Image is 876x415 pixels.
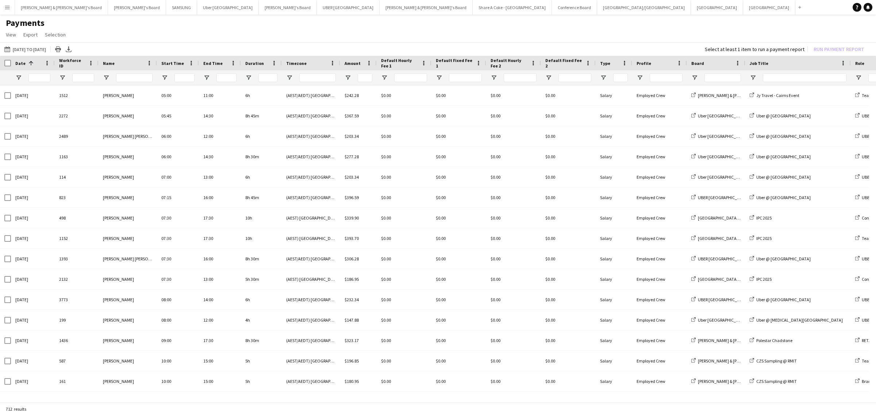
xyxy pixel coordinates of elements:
div: (AEST/AEDT) [GEOGRAPHIC_DATA] [282,310,340,330]
div: (AEST) [GEOGRAPHIC_DATA] [282,228,340,248]
div: Salary [596,351,632,371]
div: [DATE] [11,392,55,412]
div: $0.00 [377,310,431,330]
div: 1436 [55,330,99,350]
button: [GEOGRAPHIC_DATA] [691,0,743,15]
a: UBER [GEOGRAPHIC_DATA] [691,297,749,302]
div: $0.00 [431,208,486,228]
div: Employed Crew [632,187,687,207]
div: $0.00 [541,371,596,391]
div: Employed Crew [632,208,687,228]
button: [GEOGRAPHIC_DATA] [743,0,795,15]
div: 07:15 [157,187,199,207]
div: 5h 30m [241,269,282,289]
div: 05:00 [157,85,199,105]
div: (AEST/AEDT) [GEOGRAPHIC_DATA] [282,249,340,269]
div: [DATE] [11,147,55,167]
div: 17:30 [199,330,241,350]
span: Uber @ [MEDICAL_DATA][GEOGRAPHIC_DATA] [756,317,843,323]
input: Start Time Filter Input [174,73,195,82]
div: $0.00 [486,371,541,391]
div: 15:00 [199,392,241,412]
a: Uber @ [GEOGRAPHIC_DATA] [750,174,811,180]
div: (AEST/AEDT) [GEOGRAPHIC_DATA] [282,187,340,207]
div: $0.00 [541,290,596,310]
div: $0.00 [486,167,541,187]
button: Open Filter Menu [855,74,862,81]
div: Salary [596,330,632,350]
div: Salary [596,228,632,248]
div: 1393 [55,249,99,269]
div: $0.00 [377,147,431,167]
div: 07:30 [157,228,199,248]
div: 13:00 [199,167,241,187]
div: [DATE] [11,167,55,187]
div: 10:00 [157,371,199,391]
div: $0.00 [377,167,431,187]
a: Uber [GEOGRAPHIC_DATA] [691,154,748,159]
a: Uber @ [GEOGRAPHIC_DATA] [750,133,811,139]
div: Salary [596,249,632,269]
button: [PERSON_NAME] & [PERSON_NAME]'s Board [380,0,473,15]
span: Export [23,31,38,38]
div: 08:00 [157,310,199,330]
div: 199 [55,310,99,330]
a: UBER [GEOGRAPHIC_DATA] [691,256,749,261]
div: Employed Crew [632,351,687,371]
div: Salary [596,187,632,207]
div: 17:30 [199,228,241,248]
button: Open Filter Menu [691,74,698,81]
span: Uber [GEOGRAPHIC_DATA] [698,113,748,119]
div: 06:00 [157,147,199,167]
input: Workforce ID Filter Input [72,73,94,82]
div: $0.00 [541,208,596,228]
div: $0.00 [377,330,431,350]
div: $0.00 [541,106,596,126]
a: CZS Sampling @ RMIT [750,379,797,384]
div: $0.00 [486,249,541,269]
div: 14:00 [199,290,241,310]
div: $0.00 [486,351,541,371]
input: Type Filter Input [613,73,628,82]
div: (AEST/AEDT) [GEOGRAPHIC_DATA] [282,106,340,126]
div: Employed Crew [632,249,687,269]
span: UBER [GEOGRAPHIC_DATA] [698,297,749,302]
button: Open Filter Menu [161,74,168,81]
div: Salary [596,310,632,330]
div: $0.00 [486,310,541,330]
div: (AEST/AEDT) [GEOGRAPHIC_DATA] [282,351,340,371]
div: $0.00 [541,249,596,269]
input: Name Filter Input [116,73,153,82]
div: $0.00 [431,106,486,126]
div: $0.00 [377,290,431,310]
div: 8h 30m [241,249,282,269]
div: $0.00 [431,126,486,146]
div: 498 [55,208,99,228]
span: Selection [45,31,66,38]
div: $0.00 [486,269,541,289]
button: Share A Coke - [GEOGRAPHIC_DATA] [473,0,552,15]
input: Default Hourly Fee 1 Filter Input [394,73,427,82]
div: 3693 [55,392,99,412]
span: Uber @ [GEOGRAPHIC_DATA] [756,154,811,159]
div: [DATE] [11,269,55,289]
a: Uber @ [MEDICAL_DATA][GEOGRAPHIC_DATA] [750,317,843,323]
div: $0.00 [431,187,486,207]
a: [PERSON_NAME] & [PERSON_NAME]'s Board [691,338,779,343]
div: 10:00 [157,351,199,371]
div: 06:00 [157,126,199,146]
a: Export [20,30,41,39]
div: $0.00 [377,351,431,371]
a: [GEOGRAPHIC_DATA]/[GEOGRAPHIC_DATA] [691,236,780,241]
span: [PERSON_NAME] & [PERSON_NAME]'s Board [698,379,779,384]
div: 2489 [55,126,99,146]
app-action-btn: Export XLSX [64,45,73,54]
div: [DATE] [11,106,55,126]
span: [PERSON_NAME] & [PERSON_NAME]'s Board [698,358,779,364]
a: Selection [42,30,69,39]
span: IPC 2025 [756,215,772,221]
span: [GEOGRAPHIC_DATA]/[GEOGRAPHIC_DATA] [698,236,780,241]
div: Employed Crew [632,106,687,126]
div: 1512 [55,85,99,105]
button: Open Filter Menu [637,74,643,81]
